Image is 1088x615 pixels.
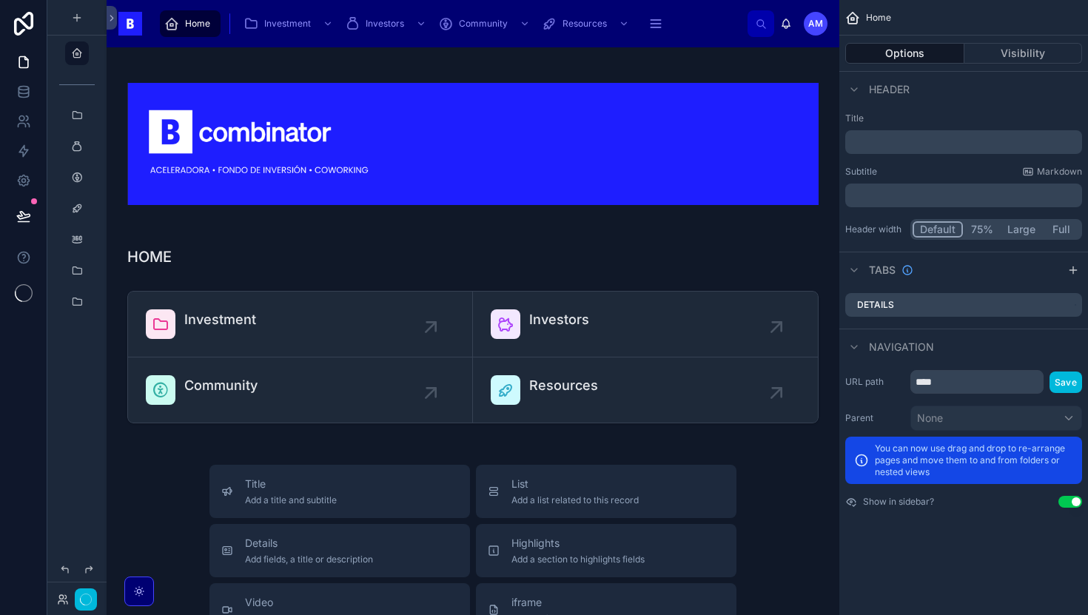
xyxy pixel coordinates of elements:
[913,221,963,238] button: Default
[869,82,910,97] span: Header
[245,595,330,610] span: Video
[1022,166,1082,178] a: Markdown
[1001,221,1042,238] button: Large
[917,411,943,426] span: None
[209,465,470,518] button: TitleAdd a title and subtitle
[245,536,373,551] span: Details
[1050,372,1082,393] button: Save
[459,18,508,30] span: Community
[963,221,1001,238] button: 75%
[511,494,639,506] span: Add a list related to this record
[264,18,311,30] span: Investment
[245,554,373,565] span: Add fields, a title or description
[209,524,470,577] button: DetailsAdd fields, a title or description
[511,595,601,610] span: iframe
[910,406,1082,431] button: None
[845,166,877,178] label: Subtitle
[537,10,637,37] a: Resources
[563,18,607,30] span: Resources
[245,477,337,491] span: Title
[476,524,736,577] button: HighlightsAdd a section to highlights fields
[245,494,337,506] span: Add a title and subtitle
[845,376,904,388] label: URL path
[863,496,934,508] label: Show in sidebar?
[511,536,645,551] span: Highlights
[869,340,934,354] span: Navigation
[808,18,823,30] span: AM
[845,43,964,64] button: Options
[185,18,210,30] span: Home
[239,10,340,37] a: Investment
[845,112,1082,124] label: Title
[154,7,748,40] div: scrollable content
[1037,166,1082,178] span: Markdown
[857,299,894,311] label: Details
[160,10,221,37] a: Home
[845,130,1082,154] div: scrollable content
[340,10,434,37] a: Investors
[118,12,142,36] img: App logo
[964,43,1083,64] button: Visibility
[434,10,537,37] a: Community
[875,443,1073,478] p: You can now use drag and drop to re-arrange pages and move them to and from folders or nested views
[511,477,639,491] span: List
[511,554,645,565] span: Add a section to highlights fields
[869,263,896,278] span: Tabs
[366,18,404,30] span: Investors
[476,465,736,518] button: ListAdd a list related to this record
[845,224,904,235] label: Header width
[845,412,904,424] label: Parent
[1042,221,1080,238] button: Full
[845,184,1082,207] div: scrollable content
[866,12,891,24] span: Home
